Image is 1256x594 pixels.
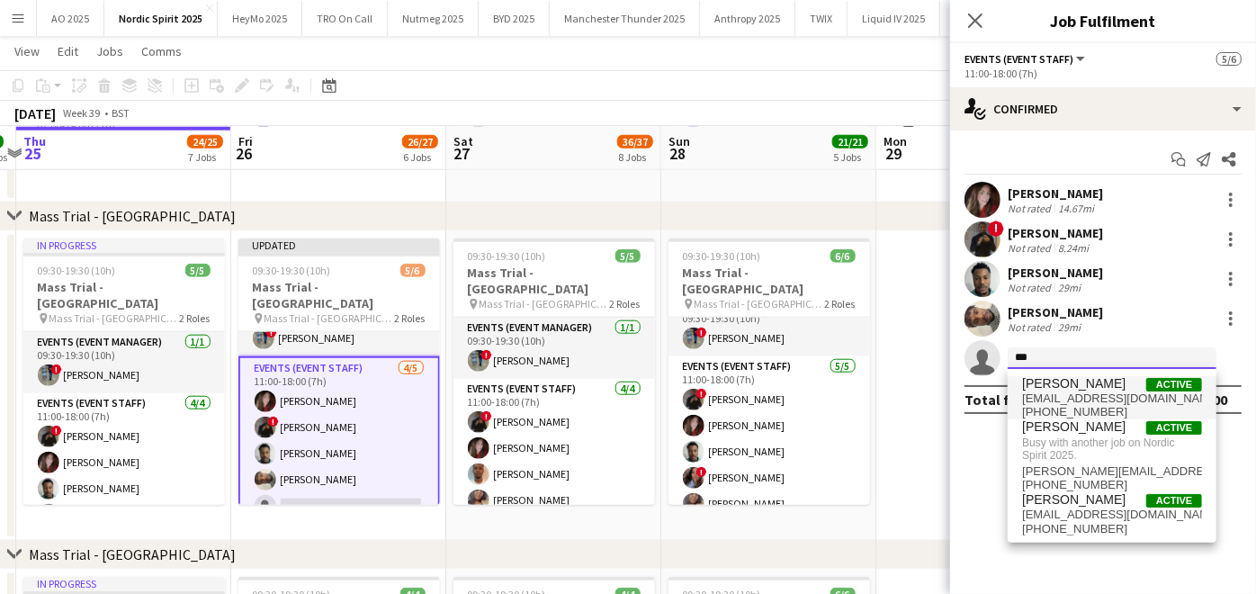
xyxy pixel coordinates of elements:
div: [DATE] [14,104,56,122]
span: ! [266,328,277,338]
span: Active [1146,421,1202,435]
div: 8.24mi [1054,241,1092,255]
span: Week 39 [59,106,104,120]
span: Mass Trial - [GEOGRAPHIC_DATA] [265,311,395,325]
span: +4407514466050 [1022,405,1202,419]
span: Mass Trial - [GEOGRAPHIC_DATA] [695,297,825,310]
a: View [7,40,47,63]
a: Comms [134,40,189,63]
span: ! [268,417,279,427]
span: View [14,43,40,59]
app-job-card: 09:30-19:30 (10h)6/6Mass Trial - [GEOGRAPHIC_DATA] Mass Trial - [GEOGRAPHIC_DATA]2 RolesEvents (E... [668,238,870,505]
span: 6/6 [830,249,856,263]
div: [PERSON_NAME] [1008,304,1103,320]
span: Ololade Omotoso [1022,492,1126,508]
span: ! [481,411,492,422]
span: 26/27 [402,135,438,148]
div: 7 Jobs [188,150,222,164]
app-card-role: Events (Event Manager)1/109:30-19:30 (10h)![PERSON_NAME] [453,318,655,379]
span: ! [696,467,707,478]
span: Mass Trial - [GEOGRAPHIC_DATA] [49,311,180,325]
app-job-card: Updated09:30-19:30 (10h)5/6Mass Trial - [GEOGRAPHIC_DATA] Mass Trial - [GEOGRAPHIC_DATA]2 RolesEv... [238,238,440,505]
span: 5/6 [400,264,426,277]
app-card-role: Events (Event Staff)4/511:00-18:00 (7h)[PERSON_NAME]![PERSON_NAME][PERSON_NAME][PERSON_NAME] [238,356,440,526]
span: ! [696,389,707,400]
div: BST [112,106,130,120]
app-card-role: Events (Event Manager)1/109:30-19:30 (10h)![PERSON_NAME] [668,295,870,356]
span: ! [988,220,1004,237]
button: AO 2025 [37,1,104,36]
button: Nordic Spirit 2025 [104,1,218,36]
div: Not rated [1008,320,1054,334]
span: 09:30-19:30 (10h) [683,249,761,263]
div: 6 Jobs [403,150,437,164]
span: 2 Roles [610,297,641,310]
span: 09:30-19:30 (10h) [253,264,331,277]
div: Total fee [964,391,1026,409]
div: 8 Jobs [618,150,652,164]
span: Active [1146,378,1202,391]
span: 26 [236,143,253,164]
button: Events (Event Staff) [964,52,1088,66]
button: Liquid IV 2025 [848,1,940,36]
span: ola.omotoso@yahoo.com [1022,508,1202,522]
span: ! [481,350,492,361]
button: BYD 2025 [479,1,550,36]
div: Not rated [1008,202,1054,215]
div: 29mi [1054,281,1084,294]
span: 27 [451,143,473,164]
button: HeyMo 2025 [218,1,302,36]
div: Mass Trial - [GEOGRAPHIC_DATA] [29,545,236,563]
div: [PERSON_NAME] [1008,265,1103,281]
span: ! [51,426,62,436]
div: 14.67mi [1054,202,1098,215]
span: 24/25 [187,135,223,148]
span: Edit [58,43,78,59]
span: Busy with another job on Nordic Spirit 2025. [1022,435,1202,464]
div: 29mi [1054,320,1084,334]
button: Genesis 2025 [940,1,1029,36]
span: chris.omotoso@gmail.com [1022,464,1202,479]
app-card-role: Events (Event Manager)1/109:30-19:30 (10h)![PERSON_NAME] [23,332,225,393]
div: Not rated [1008,281,1054,294]
app-job-card: In progress09:30-19:30 (10h)5/5Mass Trial - [GEOGRAPHIC_DATA] Mass Trial - [GEOGRAPHIC_DATA]2 Rol... [23,238,225,505]
div: In progress [23,238,225,253]
div: Not rated [1008,241,1054,255]
button: Nutmeg 2025 [388,1,479,36]
span: 5/6 [1216,52,1242,66]
span: +4407377738427 [1022,522,1202,536]
div: Mass Trial - [GEOGRAPHIC_DATA] [29,207,236,225]
span: 09:30-19:30 (10h) [468,249,546,263]
a: Edit [50,40,85,63]
span: ! [696,328,707,338]
span: 29 [881,143,907,164]
div: Confirmed [950,87,1256,130]
span: Sun [668,133,690,149]
app-job-card: 09:30-19:30 (10h)5/5Mass Trial - [GEOGRAPHIC_DATA] Mass Trial - [GEOGRAPHIC_DATA]2 RolesEvents (E... [453,238,655,505]
span: Mon [884,133,907,149]
span: Sat [453,133,473,149]
span: Comms [141,43,182,59]
span: 2 Roles [180,311,211,325]
div: 11:00-18:00 (7h) [964,67,1242,80]
span: 09:30-19:30 (10h) [38,264,116,277]
span: Active [1146,494,1202,508]
button: TRO On Call [302,1,388,36]
span: Thu [23,133,46,149]
h3: Mass Trial - [GEOGRAPHIC_DATA] [23,279,225,311]
span: 5/5 [615,249,641,263]
div: [PERSON_NAME] [1008,185,1103,202]
div: [PERSON_NAME] [1008,225,1103,241]
h3: Mass Trial - [GEOGRAPHIC_DATA] [668,265,870,297]
span: Fri [238,133,253,149]
button: Manchester Thunder 2025 [550,1,700,36]
h3: Job Fulfilment [950,9,1256,32]
span: Jobs [96,43,123,59]
span: +447877427981 [1022,478,1202,492]
span: 25 [21,143,46,164]
span: 2 Roles [825,297,856,310]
